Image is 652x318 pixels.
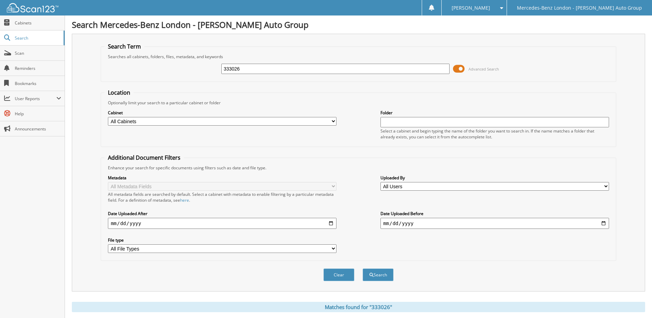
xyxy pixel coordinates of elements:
span: [PERSON_NAME] [452,6,490,10]
legend: Additional Document Filters [104,154,184,161]
label: File type [108,237,336,243]
span: Scan [15,50,61,56]
button: Clear [323,268,354,281]
label: Uploaded By [380,175,609,181]
label: Cabinet [108,110,336,116]
a: here [180,197,189,203]
span: Announcements [15,126,61,132]
span: Mercedes-Benz London - [PERSON_NAME] Auto Group [517,6,642,10]
span: Help [15,111,61,117]
span: Search [15,35,60,41]
span: User Reports [15,96,56,102]
div: Searches all cabinets, folders, files, metadata, and keywords [104,54,612,60]
label: Folder [380,110,609,116]
input: start [108,218,336,229]
div: All metadata fields are searched by default. Select a cabinet with metadata to enable filtering b... [108,191,336,203]
div: Matches found for "333026" [72,302,645,312]
legend: Search Term [104,43,144,50]
button: Search [363,268,394,281]
span: Bookmarks [15,81,61,86]
div: Select a cabinet and begin typing the name of the folder you want to search in. If the name match... [380,128,609,140]
span: Cabinets [15,20,61,26]
span: Advanced Search [468,66,499,72]
div: Optionally limit your search to a particular cabinet or folder [104,100,612,106]
label: Date Uploaded Before [380,211,609,216]
div: Enhance your search for specific documents using filters such as date and file type. [104,165,612,171]
img: scan123-logo-white.svg [7,3,58,12]
input: end [380,218,609,229]
span: Reminders [15,65,61,71]
h1: Search Mercedes-Benz London - [PERSON_NAME] Auto Group [72,19,645,30]
label: Date Uploaded After [108,211,336,216]
legend: Location [104,89,134,96]
label: Metadata [108,175,336,181]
